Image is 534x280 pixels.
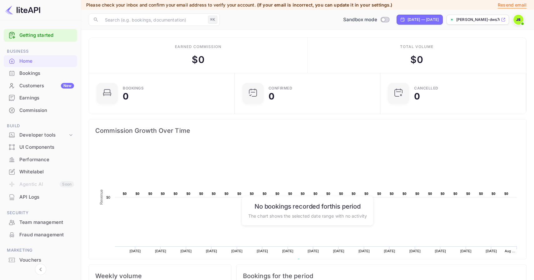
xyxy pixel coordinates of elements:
[101,13,205,26] input: Search (e.g. bookings, documentation)
[130,249,141,253] text: [DATE]
[19,32,74,39] a: Getting started
[19,231,74,239] div: Fraud management
[5,5,40,15] img: LiteAPI logo
[390,192,394,196] text: $0
[4,154,77,165] a: Performance
[180,249,192,253] text: [DATE]
[269,86,293,90] div: Confirmed
[414,86,438,90] div: CANCELLED
[377,192,381,196] text: $0
[341,16,392,23] div: Switch to Production mode
[19,70,74,77] div: Bookings
[414,92,420,101] div: 0
[19,144,74,151] div: UI Components
[192,53,204,67] div: $ 0
[415,192,419,196] text: $0
[358,249,370,253] text: [DATE]
[19,168,74,176] div: Whitelabel
[19,107,74,114] div: Commission
[19,82,74,89] div: Customers
[4,80,77,92] div: CustomersNew
[4,48,77,55] span: Business
[513,15,523,25] img: John Sutton
[4,154,77,166] div: Performance
[4,141,77,153] div: UI Components
[4,92,77,104] a: Earnings
[400,44,433,50] div: Total volume
[408,17,439,22] div: [DATE] — [DATE]
[343,16,377,23] span: Sandbox mode
[4,247,77,254] span: Marketing
[19,132,68,139] div: Developer tools
[314,192,318,196] text: $0
[288,192,292,196] text: $0
[61,83,74,89] div: New
[4,104,77,116] a: Commission
[19,94,74,102] div: Earnings
[364,192,368,196] text: $0
[4,141,77,153] a: UI Components
[212,192,216,196] text: $0
[303,259,319,263] text: Revenue
[397,15,443,25] div: Click to change the date range period
[206,249,217,253] text: [DATE]
[466,192,470,196] text: $0
[208,16,217,24] div: ⌘K
[248,212,367,219] p: The chart shows the selected date range with no activity
[4,254,77,266] a: Vouchers
[410,53,423,67] div: $ 0
[199,192,203,196] text: $0
[428,192,432,196] text: $0
[4,55,77,67] div: Home
[453,192,457,196] text: $0
[4,229,77,240] a: Fraud management
[492,192,496,196] text: $0
[174,192,178,196] text: $0
[19,219,74,226] div: Team management
[35,264,46,275] button: Collapse navigation
[441,192,445,196] text: $0
[4,191,77,203] a: API Logs
[86,2,256,7] span: Please check your inbox and confirm your email address to verify your account.
[4,166,77,177] a: Whitelabel
[352,192,356,196] text: $0
[409,249,421,253] text: [DATE]
[237,192,241,196] text: $0
[301,192,305,196] text: $0
[333,249,344,253] text: [DATE]
[248,202,367,210] h6: No bookings recorded for this period
[231,249,243,253] text: [DATE]
[4,80,77,91] a: CustomersNew
[486,249,497,253] text: [DATE]
[106,196,110,199] text: $0
[384,249,395,253] text: [DATE]
[257,2,393,7] span: (If your email is incorrect, you can update it in your settings.)
[505,249,515,253] text: Aug …
[136,192,140,196] text: $0
[19,257,74,264] div: Vouchers
[123,92,129,101] div: 0
[479,192,483,196] text: $0
[123,192,127,196] text: $0
[175,44,221,50] div: Earned commission
[460,249,472,253] text: [DATE]
[269,92,274,101] div: 0
[339,192,343,196] text: $0
[403,192,407,196] text: $0
[4,210,77,216] span: Security
[4,216,77,228] a: Team management
[275,192,279,196] text: $0
[250,192,254,196] text: $0
[19,156,74,163] div: Performance
[282,249,294,253] text: [DATE]
[4,29,77,42] div: Getting started
[148,192,152,196] text: $0
[161,192,165,196] text: $0
[155,249,166,253] text: [DATE]
[504,192,508,196] text: $0
[435,249,446,253] text: [DATE]
[4,67,77,79] a: Bookings
[456,17,500,22] p: [PERSON_NAME]-dws7d.nuit...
